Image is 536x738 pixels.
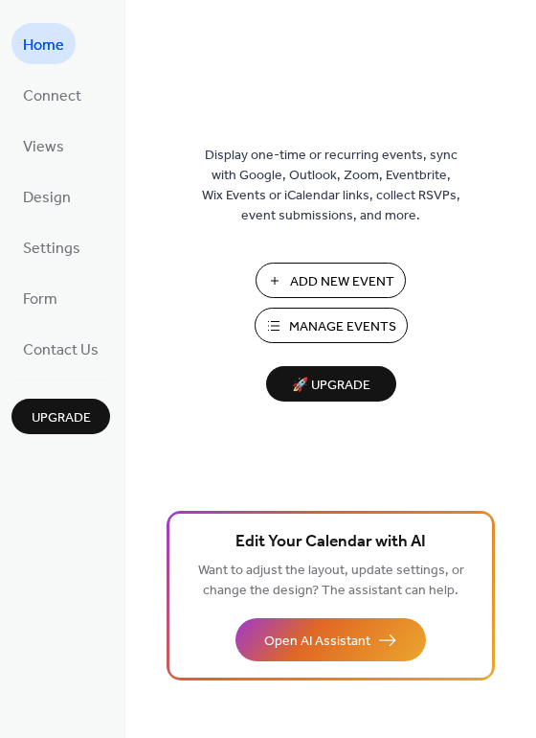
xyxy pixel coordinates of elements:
[264,632,370,652] span: Open AI Assistant
[23,132,64,162] span: Views
[23,183,71,213] span: Design
[289,317,396,337] span: Manage Events
[11,175,82,217] a: Design
[23,81,81,111] span: Connect
[11,23,76,64] a: Home
[255,308,408,343] button: Manage Events
[23,285,57,314] span: Form
[290,272,394,292] span: Add New Event
[235,529,426,556] span: Edit Your Calendar with AI
[11,328,110,369] a: Contact Us
[23,234,80,264] span: Settings
[23,335,99,365] span: Contact Us
[23,31,64,60] span: Home
[235,618,426,661] button: Open AI Assistant
[198,558,464,604] span: Want to adjust the layout, update settings, or change the design? The assistant can help.
[202,146,460,226] span: Display one-time or recurring events, sync with Google, Outlook, Zoom, Eventbrite, Wix Events or ...
[11,277,69,318] a: Form
[256,263,406,298] button: Add New Event
[278,373,385,399] span: 🚀 Upgrade
[11,74,93,115] a: Connect
[32,408,91,428] span: Upgrade
[11,226,92,267] a: Settings
[11,125,76,166] a: Views
[11,399,110,434] button: Upgrade
[266,366,396,402] button: 🚀 Upgrade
